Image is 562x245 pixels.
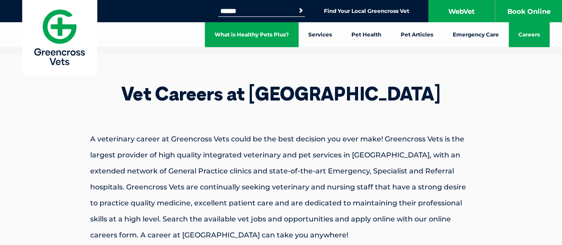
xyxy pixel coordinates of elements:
[324,8,409,15] a: Find Your Local Greencross Vet
[342,22,391,47] a: Pet Health
[59,131,503,243] p: A veterinary career at Greencross Vets could be the best decision you ever make! Greencross Vets ...
[296,6,305,15] button: Search
[509,22,550,47] a: Careers
[299,22,342,47] a: Services
[59,84,503,103] h1: Vet Careers at [GEOGRAPHIC_DATA]
[391,22,443,47] a: Pet Articles
[443,22,509,47] a: Emergency Care
[205,22,299,47] a: What is Healthy Pets Plus?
